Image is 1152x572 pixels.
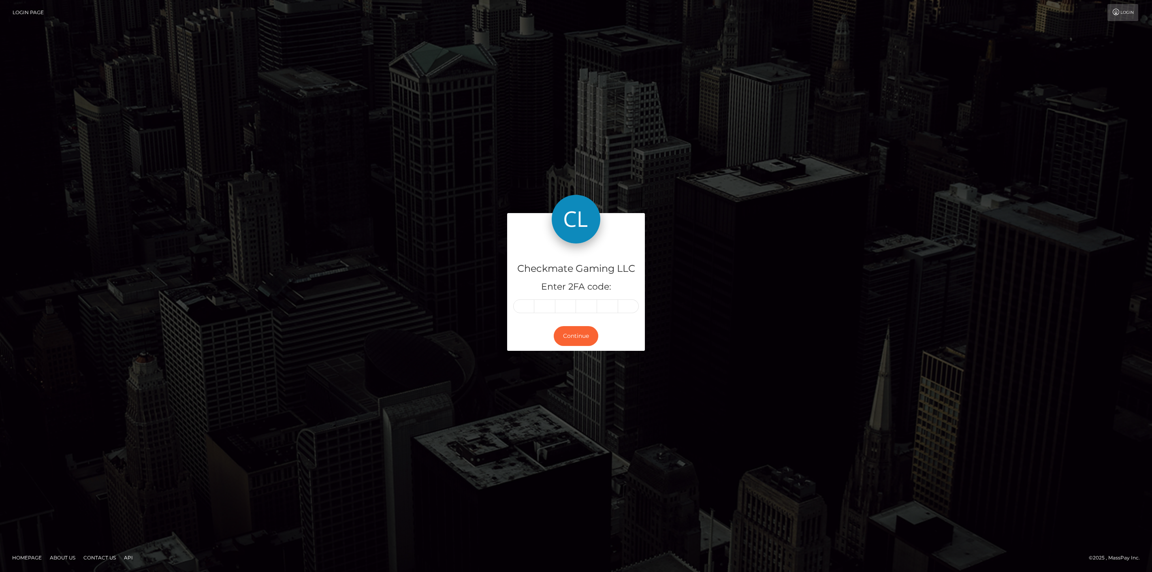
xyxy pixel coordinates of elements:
a: Contact Us [80,551,119,564]
a: Login [1107,4,1138,21]
h4: Checkmate Gaming LLC [513,262,639,276]
a: About Us [47,551,79,564]
a: Login Page [13,4,44,21]
a: Homepage [9,551,45,564]
div: © 2025 , MassPay Inc. [1089,553,1146,562]
a: API [121,551,136,564]
button: Continue [554,326,598,346]
h5: Enter 2FA code: [513,281,639,293]
img: Checkmate Gaming LLC [552,195,600,243]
